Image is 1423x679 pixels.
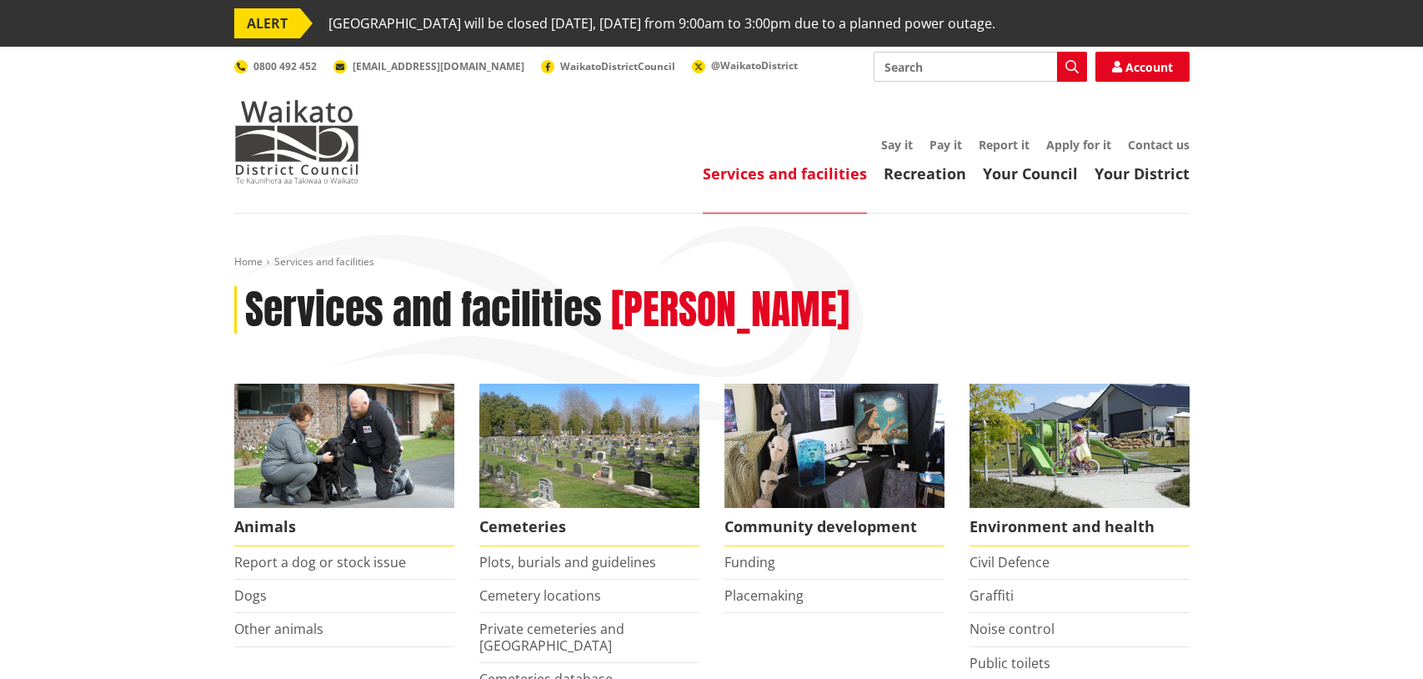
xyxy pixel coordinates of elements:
[1095,52,1190,82] a: Account
[970,508,1190,546] span: Environment and health
[560,59,675,73] span: WaikatoDistrictCouncil
[541,59,675,73] a: WaikatoDistrictCouncil
[234,255,1190,269] nav: breadcrumb
[724,384,944,508] img: Matariki Travelling Suitcase Art Exhibition
[970,553,1050,571] a: Civil Defence
[1128,137,1190,153] a: Contact us
[479,508,699,546] span: Cemeteries
[234,620,323,638] a: Other animals
[479,384,699,508] img: Huntly Cemetery
[874,52,1087,82] input: Search input
[970,654,1050,672] a: Public toilets
[983,163,1078,184] a: Your Council
[234,254,263,269] a: Home
[970,384,1190,508] img: New housing in Pokeno
[711,58,798,73] span: @WaikatoDistrict
[479,620,624,654] a: Private cemeteries and [GEOGRAPHIC_DATA]
[929,137,962,153] a: Pay it
[234,586,267,605] a: Dogs
[234,508,454,546] span: Animals
[328,8,995,38] span: [GEOGRAPHIC_DATA] will be closed [DATE], [DATE] from 9:00am to 3:00pm due to a planned power outage.
[234,384,454,508] img: Animal Control
[692,58,798,73] a: @WaikatoDistrict
[253,59,317,73] span: 0800 492 452
[970,586,1014,605] a: Graffiti
[724,508,944,546] span: Community development
[979,137,1030,153] a: Report it
[234,384,454,546] a: Waikato District Council Animal Control team Animals
[274,254,374,269] span: Services and facilities
[724,586,804,605] a: Placemaking
[1095,163,1190,184] a: Your District
[479,384,699,546] a: Huntly Cemetery Cemeteries
[881,137,913,153] a: Say it
[234,100,359,184] img: Waikato District Council - Te Kaunihera aa Takiwaa o Waikato
[479,553,656,571] a: Plots, burials and guidelines
[703,163,867,184] a: Services and facilities
[245,286,602,334] h1: Services and facilities
[1046,137,1111,153] a: Apply for it
[479,586,601,605] a: Cemetery locations
[970,384,1190,546] a: New housing in Pokeno Environment and health
[333,59,524,73] a: [EMAIL_ADDRESS][DOMAIN_NAME]
[234,553,406,571] a: Report a dog or stock issue
[970,620,1055,638] a: Noise control
[724,553,775,571] a: Funding
[884,163,966,184] a: Recreation
[611,286,849,334] h2: [PERSON_NAME]
[724,384,944,546] a: Matariki Travelling Suitcase Art Exhibition Community development
[234,8,300,38] span: ALERT
[353,59,524,73] span: [EMAIL_ADDRESS][DOMAIN_NAME]
[234,59,317,73] a: 0800 492 452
